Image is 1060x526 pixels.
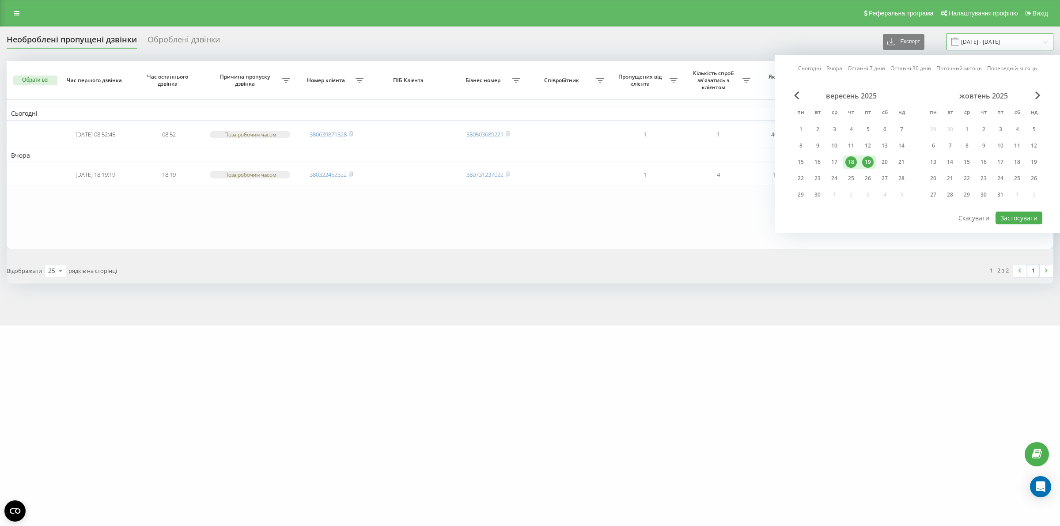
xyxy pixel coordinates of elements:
a: Попередній місяць [987,64,1037,72]
div: пн 29 вер 2025 р. [792,188,809,201]
div: пт 12 вер 2025 р. [859,139,876,152]
div: вт 28 жовт 2025 р. [942,188,958,201]
div: 18 [845,156,857,168]
div: 17 [995,156,1006,168]
button: Open CMP widget [4,500,26,522]
div: 25 [845,173,857,184]
span: Час першого дзвінка [67,77,125,84]
div: 21 [896,156,907,168]
a: Сьогодні [798,64,821,72]
div: пн 27 жовт 2025 р. [925,188,942,201]
abbr: субота [1011,106,1024,120]
div: нд 7 вер 2025 р. [893,123,910,136]
span: Час останнього дзвінка [140,73,198,87]
div: 25 [48,266,55,275]
div: 20 [879,156,890,168]
div: вт 21 жовт 2025 р. [942,172,958,185]
div: пн 6 жовт 2025 р. [925,139,942,152]
div: 3 [829,124,840,135]
div: 5 [1028,124,1040,135]
div: 28 [944,189,956,201]
div: 18 [1011,156,1023,168]
td: 08:52 [132,122,205,147]
td: [DATE] 18:19:19 [59,164,132,185]
div: вт 9 вер 2025 р. [809,139,826,152]
a: 380639871328 [310,130,347,138]
div: 1 [961,124,973,135]
abbr: п’ятниця [994,106,1007,120]
div: пт 19 вер 2025 р. [859,155,876,169]
div: Поза робочим часом [210,131,290,138]
div: ср 10 вер 2025 р. [826,139,843,152]
div: ср 1 жовт 2025 р. [958,123,975,136]
div: пт 10 жовт 2025 р. [992,139,1009,152]
div: нд 28 вер 2025 р. [893,172,910,185]
div: 5 [862,124,874,135]
div: 30 [978,189,989,201]
td: [DATE] 08:52:45 [59,122,132,147]
div: пн 20 жовт 2025 р. [925,172,942,185]
td: 1 [682,122,755,147]
abbr: середа [828,106,841,120]
div: 8 [961,140,973,151]
div: пт 17 жовт 2025 р. [992,155,1009,169]
span: Номер клієнта [299,77,356,84]
span: Next Month [1035,91,1041,99]
div: 25 [1011,173,1023,184]
a: Поточний місяць [936,64,982,72]
div: вт 14 жовт 2025 р. [942,155,958,169]
div: вт 23 вер 2025 р. [809,172,826,185]
div: 4 [845,124,857,135]
a: 380731237022 [466,170,503,178]
div: 20 [927,173,939,184]
div: вт 16 вер 2025 р. [809,155,826,169]
span: Кількість спроб зв'язатись з клієнтом [686,70,743,91]
td: 1 [609,164,682,185]
div: 22 [795,173,806,184]
div: чт 2 жовт 2025 р. [975,123,992,136]
span: Причина пропуску дзвінка [210,73,282,87]
div: 8 [795,140,806,151]
div: пт 26 вер 2025 р. [859,172,876,185]
div: 11 [845,140,857,151]
abbr: вівторок [811,106,824,120]
div: чт 23 жовт 2025 р. [975,172,992,185]
div: 31 [995,189,1006,201]
div: 26 [862,173,874,184]
span: рядків на сторінці [68,267,117,275]
div: 7 [944,140,956,151]
div: ср 15 жовт 2025 р. [958,155,975,169]
div: сб 27 вер 2025 р. [876,172,893,185]
div: Поза робочим часом [210,171,290,178]
div: сб 13 вер 2025 р. [876,139,893,152]
div: 22 [961,173,973,184]
div: Оброблені дзвінки [148,35,220,49]
div: вт 7 жовт 2025 р. [942,139,958,152]
div: пт 24 жовт 2025 р. [992,172,1009,185]
div: 30 [812,189,823,201]
button: Застосувати [996,212,1042,224]
div: пн 13 жовт 2025 р. [925,155,942,169]
div: ср 17 вер 2025 р. [826,155,843,169]
a: 1 [1026,265,1040,277]
div: 15 [795,156,806,168]
div: пт 5 вер 2025 р. [859,123,876,136]
div: Необроблені пропущені дзвінки [7,35,137,49]
td: 40 хвилин тому [755,122,828,147]
div: 9 [978,140,989,151]
abbr: субота [878,106,891,120]
abbr: середа [960,106,973,120]
div: 29 [795,189,806,201]
button: Обрати всі [13,76,57,85]
span: Пропущених від клієнта [613,73,670,87]
div: сб 11 жовт 2025 р. [1009,139,1026,152]
div: 9 [812,140,823,151]
div: 12 [862,140,874,151]
span: ПІБ Клієнта [376,77,443,84]
div: 27 [879,173,890,184]
div: чт 25 вер 2025 р. [843,172,859,185]
td: 18:19 [132,164,205,185]
div: 1 [795,124,806,135]
div: нд 14 вер 2025 р. [893,139,910,152]
td: 4 [682,164,755,185]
